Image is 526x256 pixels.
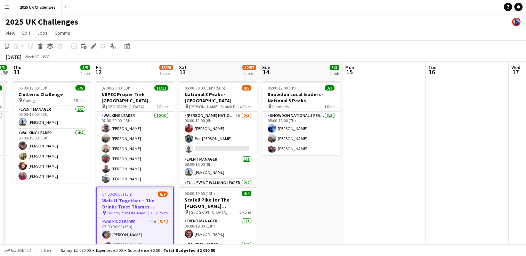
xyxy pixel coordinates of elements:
span: 05:00-12:00 (7h) [268,85,296,91]
span: Fri [96,64,102,70]
span: 4 Roles [240,104,251,109]
app-card-role: Event Manager1/108:00-16:00 (8h)[PERSON_NAME] [179,155,257,179]
app-card-role: Event Manager1/106:00-19:00 (13h)[PERSON_NAME] [13,105,91,129]
span: Wed [511,64,520,70]
span: 3/3 [330,65,339,70]
h3: Chilterns Challenge [13,91,91,97]
button: Budgeted [3,247,32,254]
span: Fullers [PERSON_NAME] Brewery, [GEOGRAPHIC_DATA] [107,210,156,215]
span: Week 37 [23,54,40,59]
span: Goring [23,98,35,103]
span: 16 [427,68,436,76]
span: 6/9 [158,191,168,197]
span: [PERSON_NAME], Scafell Pike and Snowdon [189,104,240,109]
span: 13 [178,68,187,76]
span: 8/9 [242,85,251,91]
h3: NSPCC Proper Trek [GEOGRAPHIC_DATA] [96,91,174,104]
app-job-card: 06:00-00:00 (18h) (Sun)8/9National 3 Peaks - [GEOGRAPHIC_DATA] [PERSON_NAME], Scafell Pike and Sn... [179,81,257,184]
button: 2025 UK Challenges [14,0,62,14]
span: 1 Role [324,104,334,109]
span: 1 item [38,248,55,253]
span: 3/3 [325,85,334,91]
div: 3 Jobs [160,71,173,76]
app-user-avatar: Andy Baker [512,18,520,26]
span: 11/11 [154,85,168,91]
span: [GEOGRAPHIC_DATA] [189,210,227,215]
a: Comms [52,28,73,37]
span: 07:00-20:00 (13h) [102,191,132,197]
span: Budgeted [11,248,31,253]
span: 4/4 [242,191,251,196]
app-job-card: 07:00-20:00 (13h)11/11NSPCC Proper Trek [GEOGRAPHIC_DATA] [GEOGRAPHIC_DATA]2 RolesWalking Leader1... [96,81,174,184]
span: Jobs [37,30,48,36]
span: Edit [22,30,30,36]
div: 1 Job [330,71,339,76]
div: [DATE] [6,53,22,60]
div: 1 Job [81,71,90,76]
h1: 2025 UK Challenges [6,17,78,27]
app-card-role: Walking Leader4/406:00-19:00 (13h)[PERSON_NAME][PERSON_NAME][PERSON_NAME][PERSON_NAME] [13,129,91,183]
div: BST [43,54,50,59]
span: 5/5 [80,65,90,70]
span: View [6,30,15,36]
h3: Snowdon Local leaders - National 3 Peaks [262,91,340,104]
span: 2 Roles [240,210,251,215]
span: 2 Roles [156,104,168,109]
app-card-role: Full Event Walking Leader2/2 [179,179,257,215]
span: 5/5 [75,85,85,91]
span: Comms [55,30,70,36]
span: 17 [510,68,520,76]
span: 2 Roles [156,210,168,215]
span: Sun [262,64,270,70]
app-card-role: Snowdon National 3 Peaks Walking Leader3/305:00-12:00 (7h)[PERSON_NAME][PERSON_NAME][PERSON_NAME] [262,112,340,155]
a: Jobs [34,28,50,37]
span: 11 [12,68,22,76]
span: Sat [179,64,187,70]
span: 12 [95,68,102,76]
span: 14 [261,68,270,76]
span: 07:00-20:00 (13h) [102,85,132,91]
a: View [3,28,18,37]
a: Edit [19,28,33,37]
div: 4 Jobs [243,71,256,76]
h3: Scafell Pike for The [PERSON_NAME] [PERSON_NAME] Trust [179,197,257,209]
span: 18/26 [159,65,173,70]
span: Llanberis [272,104,289,109]
h3: National 3 Peaks - [GEOGRAPHIC_DATA] [179,91,257,104]
app-card-role: Walking Leader10/1007:00-20:00 (13h)[PERSON_NAME][PERSON_NAME][PERSON_NAME][PERSON_NAME][PERSON_N... [96,112,174,226]
app-job-card: 05:00-12:00 (7h)3/3Snowdon Local leaders - National 3 Peaks Llanberis1 RoleSnowdon National 3 Pea... [262,81,340,155]
h3: Walk It Together – The Drinks Trust Thames Footpath Challenge [97,197,173,210]
span: Mon [345,64,354,70]
span: 2 Roles [73,98,85,103]
span: 06:00-19:00 (13h) [185,191,215,196]
span: 15 [344,68,354,76]
div: Salary £2 080.00 + Expenses £0.00 + Subsistence £0.00 = [61,248,215,253]
span: 06:00-19:00 (13h) [18,85,49,91]
app-card-role: Event Manager1/106:00-19:00 (13h)[PERSON_NAME] [179,217,257,241]
span: [GEOGRAPHIC_DATA] [106,104,144,109]
app-card-role: [PERSON_NAME] National 3 Peaks Walking Leader1A2/306:00-12:00 (6h)[PERSON_NAME]Bee [PERSON_NAME] [179,112,257,155]
span: Total Budgeted £2 080.00 [163,248,215,253]
span: 06:00-00:00 (18h) (Sun) [185,85,225,91]
span: Tue [428,64,436,70]
app-job-card: 06:00-19:00 (13h)5/5Chilterns Challenge Goring2 RolesEvent Manager1/106:00-19:00 (13h)[PERSON_NAM... [13,81,91,183]
span: Thu [13,64,22,70]
span: 52/57 [242,65,256,70]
